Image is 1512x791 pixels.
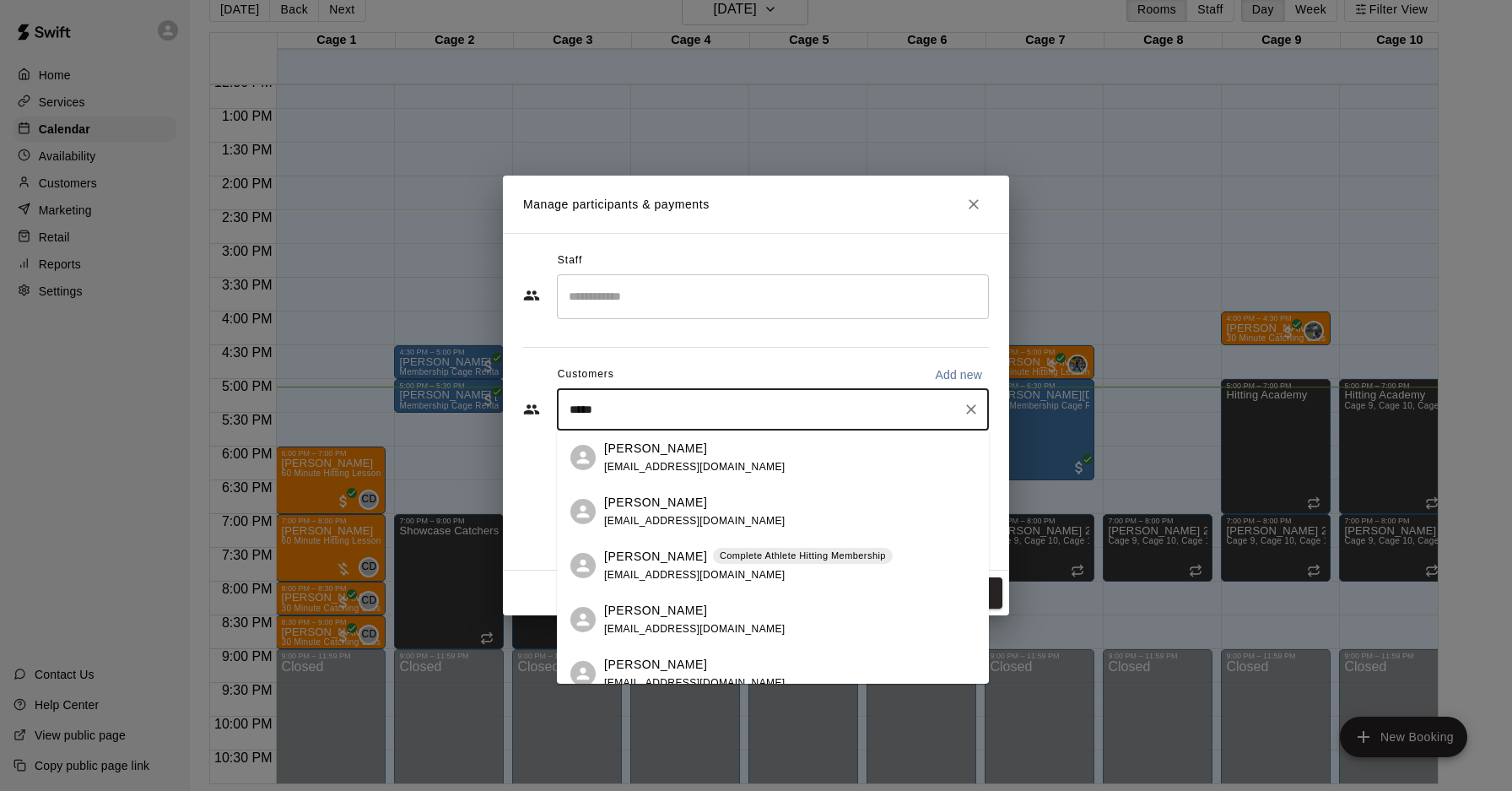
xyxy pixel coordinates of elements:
[604,494,707,512] p: [PERSON_NAME]
[604,440,707,458] p: [PERSON_NAME]
[959,398,983,421] button: Clear
[570,499,596,524] div: Ligaya Wallace
[570,445,596,470] div: Nathan Wallace
[604,461,786,473] span: [EMAIL_ADDRESS][DOMAIN_NAME]
[570,661,596,686] div: Anthony Wallace
[928,361,989,388] button: Add new
[604,623,786,635] span: [EMAIL_ADDRESS][DOMAIN_NAME]
[523,196,710,214] p: Manage participants & payments
[557,274,989,319] div: Search staff
[604,656,707,674] p: [PERSON_NAME]
[958,189,989,219] button: Close
[720,549,886,563] p: Complete Athlete Hitting Membership
[570,553,596,578] div: Steve Wallace
[604,515,786,527] span: [EMAIL_ADDRESS][DOMAIN_NAME]
[604,602,707,620] p: [PERSON_NAME]
[570,607,596,632] div: Hudson Wallace
[523,401,540,418] svg: Customers
[558,361,614,388] span: Customers
[604,548,707,566] p: [PERSON_NAME]
[935,366,982,383] p: Add new
[604,677,786,689] span: [EMAIL_ADDRESS][DOMAIN_NAME]
[558,247,582,274] span: Staff
[557,388,989,431] div: Start typing to search customers...
[604,569,786,581] span: [EMAIL_ADDRESS][DOMAIN_NAME]
[523,287,540,304] svg: Staff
